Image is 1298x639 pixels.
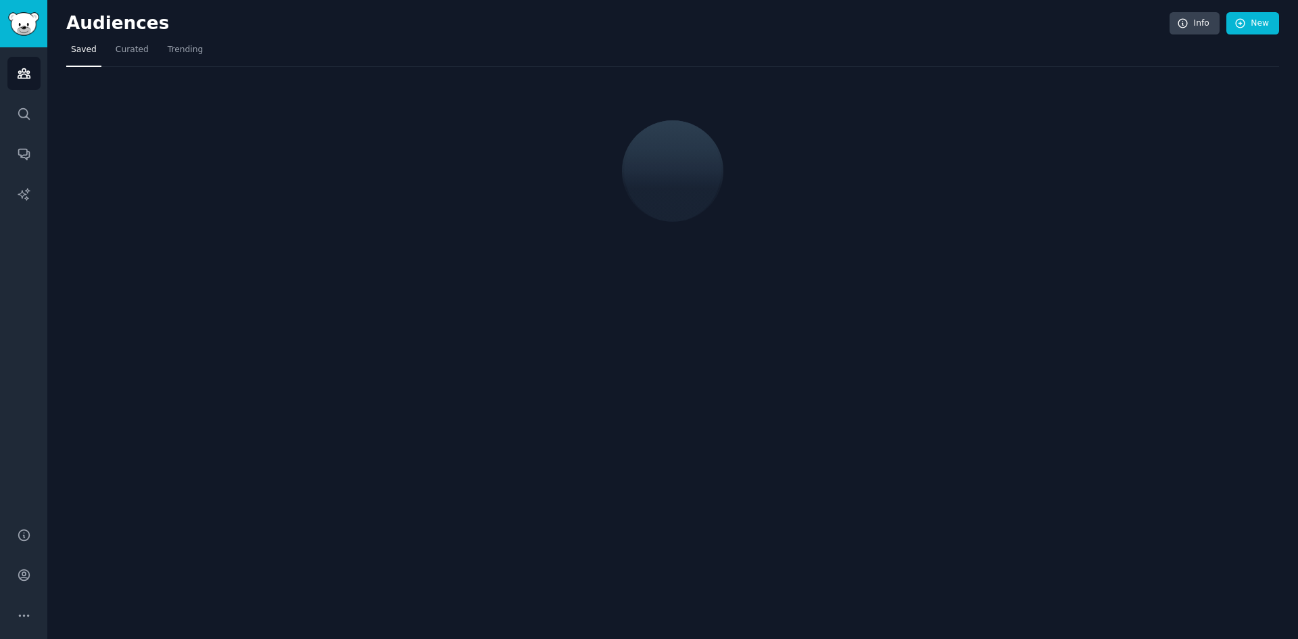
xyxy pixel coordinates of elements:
[111,39,153,67] a: Curated
[168,44,203,56] span: Trending
[1170,12,1220,35] a: Info
[71,44,97,56] span: Saved
[66,13,1170,34] h2: Audiences
[8,12,39,36] img: GummySearch logo
[116,44,149,56] span: Curated
[66,39,101,67] a: Saved
[163,39,208,67] a: Trending
[1226,12,1279,35] a: New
